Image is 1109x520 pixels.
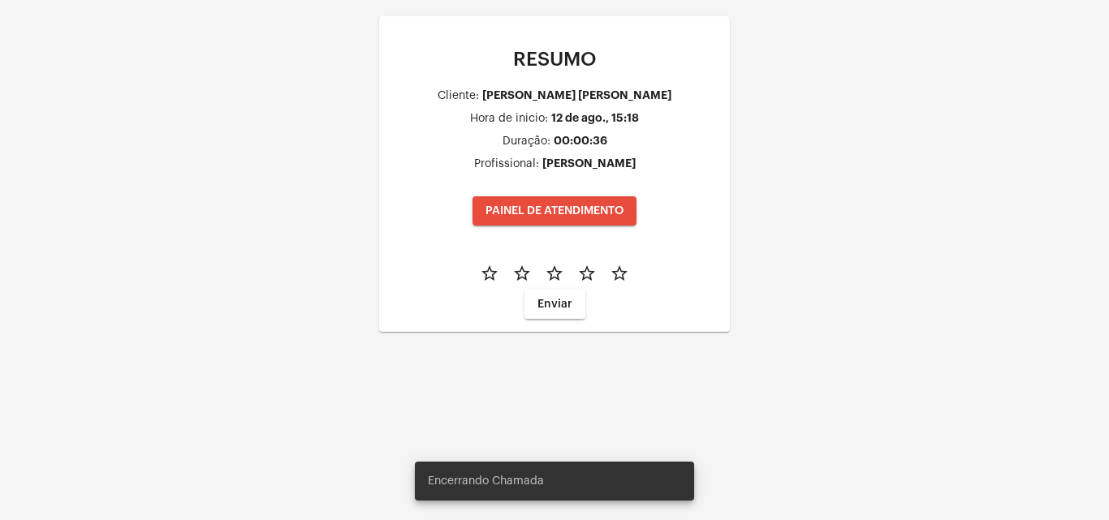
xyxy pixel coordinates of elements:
[542,157,636,170] div: [PERSON_NAME]
[470,113,548,125] div: Hora de inicio:
[392,49,717,70] p: RESUMO
[485,205,624,217] span: PAINEL DE ATENDIMENTO
[482,89,671,101] div: [PERSON_NAME] [PERSON_NAME]
[551,112,639,124] div: 12 de ago., 15:18
[610,264,629,283] mat-icon: star_border
[473,196,636,226] button: PAINEL DE ATENDIMENTO
[474,158,539,170] div: Profissional:
[428,473,544,489] span: Encerrando Chamada
[512,264,532,283] mat-icon: star_border
[503,135,550,148] div: Duração:
[554,135,607,147] div: 00:00:36
[480,264,499,283] mat-icon: star_border
[438,90,479,102] div: Cliente:
[537,299,572,310] span: Enviar
[577,264,597,283] mat-icon: star_border
[545,264,564,283] mat-icon: star_border
[524,290,585,319] button: Enviar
